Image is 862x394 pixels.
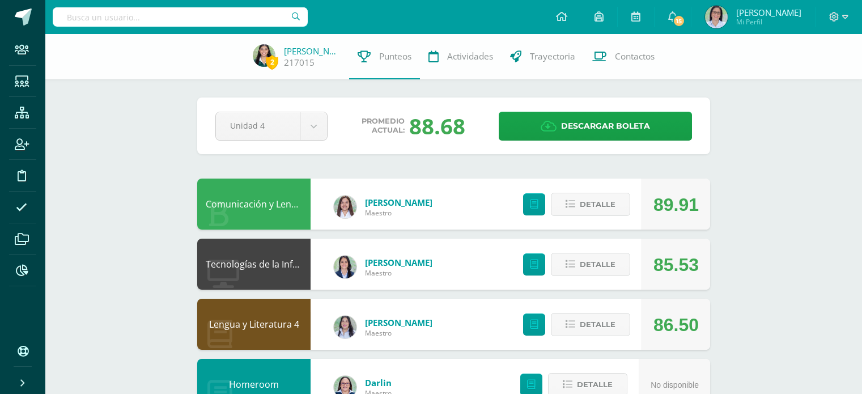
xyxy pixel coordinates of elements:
[365,268,432,278] span: Maestro
[284,57,315,69] a: 217015
[206,198,361,210] a: Comunicación y Lenguaje L3 Inglés 4
[53,7,308,27] input: Busca un usuario...
[334,196,356,218] img: acecb51a315cac2de2e3deefdb732c9f.png
[499,112,692,141] a: Descargar boleta
[206,258,421,270] a: Tecnologías de la Información y la Comunicación 4
[365,328,432,338] span: Maestro
[365,257,432,268] a: [PERSON_NAME]
[197,299,311,350] div: Lengua y Literatura 4
[447,50,493,62] span: Actividades
[409,111,465,141] div: 88.68
[580,254,615,275] span: Detalle
[653,239,699,290] div: 85.53
[615,50,655,62] span: Contactos
[253,44,275,67] img: 850e85adf1f9d6f0507dff7766d5b93b.png
[365,317,432,328] a: [PERSON_NAME]
[736,7,801,18] span: [PERSON_NAME]
[530,50,575,62] span: Trayectoria
[551,193,630,216] button: Detalle
[705,6,728,28] img: 65f5ad2135174e629501159bff54d22a.png
[420,34,502,79] a: Actividades
[365,208,432,218] span: Maestro
[230,112,286,139] span: Unidad 4
[580,314,615,335] span: Detalle
[651,380,699,389] span: No disponible
[334,256,356,278] img: 7489ccb779e23ff9f2c3e89c21f82ed0.png
[580,194,615,215] span: Detalle
[653,179,699,230] div: 89.91
[197,179,311,230] div: Comunicación y Lenguaje L3 Inglés 4
[365,197,432,208] a: [PERSON_NAME]
[551,253,630,276] button: Detalle
[673,15,685,27] span: 15
[229,378,279,391] a: Homeroom
[216,112,327,140] a: Unidad 4
[349,34,420,79] a: Punteos
[561,112,650,140] span: Descargar boleta
[551,313,630,336] button: Detalle
[334,316,356,338] img: df6a3bad71d85cf97c4a6d1acf904499.png
[284,45,341,57] a: [PERSON_NAME]
[379,50,411,62] span: Punteos
[736,17,801,27] span: Mi Perfil
[209,318,299,331] a: Lengua y Literatura 4
[502,34,584,79] a: Trayectoria
[653,299,699,350] div: 86.50
[584,34,663,79] a: Contactos
[365,377,392,388] a: Darlin
[362,117,405,135] span: Promedio actual:
[266,55,278,69] span: 2
[197,239,311,290] div: Tecnologías de la Información y la Comunicación 4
